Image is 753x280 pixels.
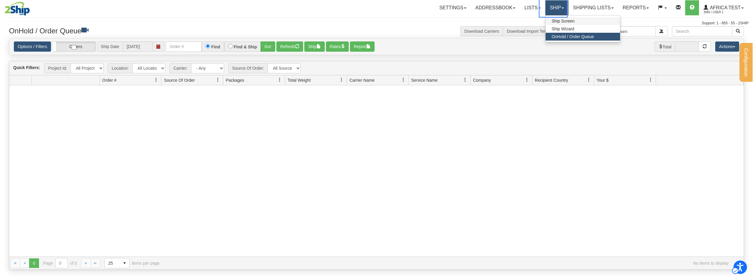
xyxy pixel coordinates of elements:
span: Packages [226,77,244,83]
span: Carrier Name [349,77,375,83]
input: Find & Ship [228,44,233,48]
a: Addressbook [471,0,520,15]
h3: OnHold / Order Queue [9,26,372,35]
input: Order # [166,41,202,52]
a: Ship Wizard [546,25,620,33]
span: Source Of Order: [228,63,268,73]
a: Download Carriers [464,29,499,34]
span: No items to display [168,261,729,266]
button: Rates [326,41,349,52]
a: Company filter column settings [522,75,532,85]
a: Carrier Name filter column settings [398,75,408,85]
a: Source Of Order filter column settings [213,75,223,85]
span: Source Of Order [164,77,195,83]
span: Carrier: [170,63,191,73]
span: Total Weight [288,77,311,83]
span: Total [655,41,675,52]
div: Support: 1 - 855 - 55 - 2SHIP [5,21,748,26]
span: Company [473,77,491,83]
a: OnHold / Order Queue [546,33,620,41]
a: Recipient Country filter column settings [584,75,594,85]
select: Project Id: [71,63,104,73]
span: Unlabelled [153,41,164,52]
span: items per page [104,258,160,268]
span: Service Name [411,77,438,83]
a: Toggle [81,27,89,35]
button: Configuration [739,43,752,82]
a: Download Import Template File [507,29,565,34]
span: Order # [102,77,116,83]
span: Africa Test [708,5,741,10]
label: Find [211,45,220,49]
button: Go! [261,41,275,52]
span: Page sizes drop down [104,258,130,268]
a: Reports [618,0,653,15]
span: Ship Wizard [552,26,614,32]
a: Packages filter column settings [275,75,285,85]
a: Service Name filter column settings [460,75,470,85]
input: Find [206,44,210,48]
a: Menu [685,0,699,15]
label: Quick Filters: [13,65,40,71]
span: 25 [108,260,116,266]
label: Orders [53,42,95,51]
select: Source Of Order: [268,63,301,73]
span: Location: [108,63,132,73]
span: Recipient Country [535,77,568,83]
a: Options / Filters [14,41,51,52]
button: Report [350,41,375,52]
span: 25 [105,258,120,268]
input: Search [672,26,732,36]
span: select [120,258,129,268]
button: Search [732,26,744,36]
a: Menu [653,0,671,15]
input: Ship Date [123,41,153,52]
span: Page 0 [29,258,39,268]
span: Ship Date [97,41,123,52]
a: Ship Screen [546,17,620,25]
button: Ship [304,41,325,52]
a: Africa Test 3065 / User 1 [699,0,748,15]
span: Page of 0 [43,258,77,268]
select: Carrier: [191,63,224,73]
a: Shipping lists [568,0,618,15]
a: Lists [520,0,545,15]
button: Refresh [276,41,303,52]
a: Order # filter column settings [151,75,161,85]
div: Group ShipmentsOrders [10,42,95,51]
a: Your $ filter column settings [646,75,656,85]
span: OnHold / Order Queue [552,34,614,40]
div: Page Menu [133,0,748,15]
div: grid toolbar [9,61,744,75]
input: Group ShipmentsOrders [72,45,76,50]
a: Settings [435,0,471,15]
span: Ship Screen [552,18,614,24]
a: Ship [545,0,568,15]
span: Project Id: [44,63,71,73]
a: Total Weight filter column settings [336,75,347,85]
button: Actions [715,41,739,52]
select: Location: [132,63,165,73]
button: Unlabelled [699,41,711,52]
span: 3065 / User 1 [703,9,748,15]
button: Submit [655,26,667,36]
label: Find & Ship [234,45,257,49]
img: Logo for 2ship.com with green and blue text and a green swoosh. | 2Ship .com [5,2,30,17]
span: Your $ [597,77,609,83]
